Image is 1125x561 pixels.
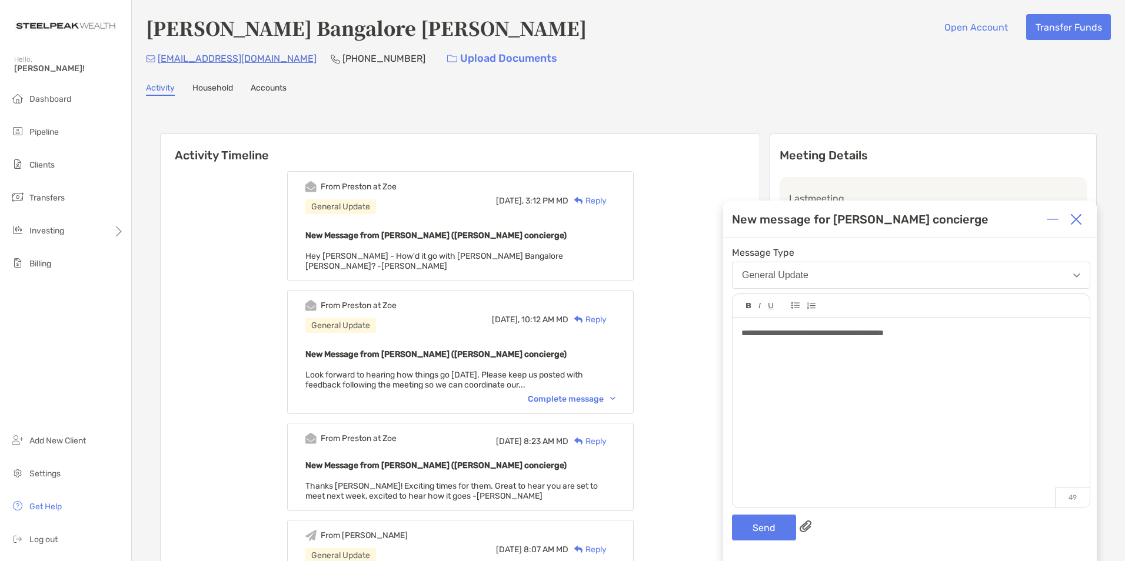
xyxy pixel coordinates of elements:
img: Reply icon [574,316,583,323]
span: Message Type [732,247,1090,258]
p: Last meeting [789,191,1077,206]
img: Open dropdown arrow [1073,273,1080,278]
span: Add New Client [29,436,86,446]
span: Clients [29,160,55,170]
span: Get Help [29,502,62,512]
a: Activity [146,83,175,96]
button: Transfer Funds [1026,14,1111,40]
img: Email Icon [146,55,155,62]
img: dashboard icon [11,91,25,105]
img: Reply icon [574,197,583,205]
img: Editor control icon [768,303,774,309]
img: Event icon [305,181,317,192]
div: Reply [568,195,607,207]
img: paperclip attachments [800,520,811,532]
a: Upload Documents [440,46,565,71]
span: 3:12 PM MD [525,196,568,206]
button: General Update [732,262,1090,289]
span: [DATE] [496,436,522,446]
img: billing icon [11,256,25,270]
div: From [PERSON_NAME] [321,530,408,540]
span: Transfers [29,193,65,203]
span: [PERSON_NAME]! [14,64,124,74]
span: [DATE] [496,545,522,555]
b: New Message from [PERSON_NAME] ([PERSON_NAME] concierge) [305,231,567,241]
img: Editor control icon [807,302,816,309]
img: button icon [447,55,457,63]
img: Event icon [305,530,317,541]
button: Open Account [935,14,1017,40]
span: Pipeline [29,127,59,137]
span: Dashboard [29,94,71,104]
img: investing icon [11,223,25,237]
div: From Preston at Zoe [321,182,397,192]
img: Editor control icon [791,302,800,309]
span: Log out [29,535,58,545]
a: Accounts [251,83,287,96]
div: New message for [PERSON_NAME] concierge [732,212,988,226]
h4: [PERSON_NAME] Bangalore [PERSON_NAME] [146,14,587,41]
img: Chevron icon [610,397,615,400]
span: Settings [29,469,61,479]
div: Reply [568,435,607,448]
p: 49 [1055,487,1090,507]
img: get-help icon [11,499,25,513]
div: General Update [305,318,376,333]
span: Billing [29,259,51,269]
img: pipeline icon [11,124,25,138]
b: New Message from [PERSON_NAME] ([PERSON_NAME] concierge) [305,460,567,470]
h6: Activity Timeline [161,134,760,162]
span: Investing [29,226,64,236]
a: Household [192,83,233,96]
img: Editor control icon [746,303,751,309]
div: From Preston at Zoe [321,433,397,443]
img: logout icon [11,532,25,546]
img: Reply icon [574,546,583,553]
img: Event icon [305,433,317,444]
img: Phone Icon [331,54,340,64]
p: [PHONE_NUMBER] [342,51,425,66]
button: Send [732,515,796,540]
b: New Message from [PERSON_NAME] ([PERSON_NAME] concierge) [305,349,567,359]
img: transfers icon [11,190,25,204]
span: 8:07 AM MD [524,545,568,555]
img: Zoe Logo [14,5,117,47]
img: Close [1070,213,1082,225]
img: clients icon [11,157,25,171]
div: Reply [568,313,607,326]
span: Hey [PERSON_NAME] - How'd it go with [PERSON_NAME] Bangalore [PERSON_NAME]? -[PERSON_NAME] [305,251,563,271]
p: Meeting Details [780,148,1087,163]
span: Thanks [PERSON_NAME]! Exciting times for them. Great to hear you are set to meet next week, excit... [305,481,598,501]
div: General Update [305,199,376,214]
span: [DATE], [496,196,524,206]
span: Look forward to hearing how things go [DATE]. Please keep us posted with feedback following the m... [305,370,583,390]
img: Editor control icon [758,303,761,309]
div: Reply [568,543,607,556]
img: Event icon [305,300,317,311]
span: 10:12 AM MD [521,315,568,325]
div: General Update [742,270,808,280]
img: Expand or collapse [1047,213,1059,225]
div: From Preston at Zoe [321,300,397,310]
p: [EMAIL_ADDRESS][DOMAIN_NAME] [158,51,317,66]
img: add_new_client icon [11,433,25,447]
span: [DATE], [492,315,520,325]
div: Complete message [528,394,615,404]
span: 8:23 AM MD [524,436,568,446]
img: Reply icon [574,438,583,445]
img: settings icon [11,466,25,480]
